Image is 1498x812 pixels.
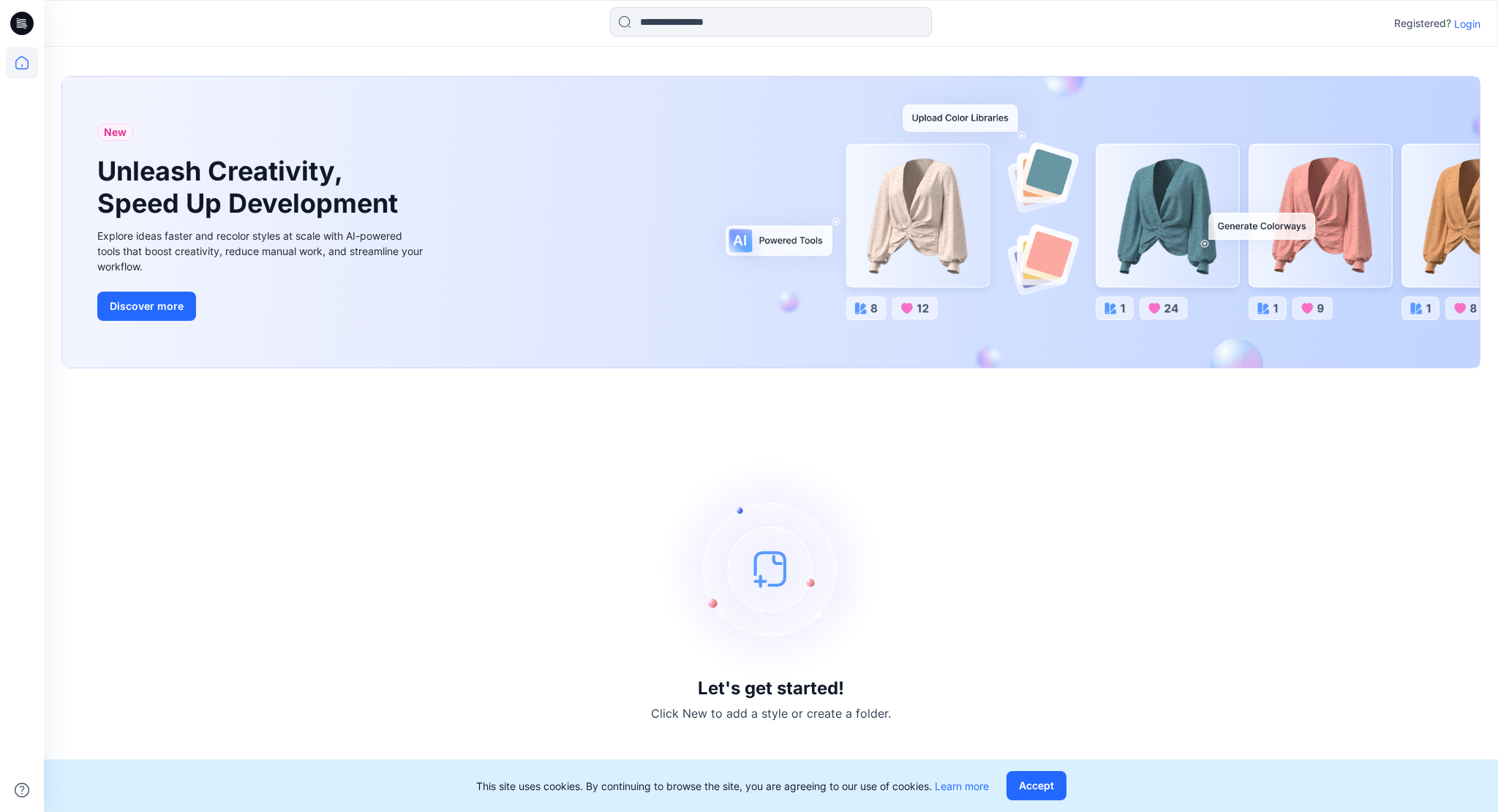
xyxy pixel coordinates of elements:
span: New [104,124,127,141]
a: Learn more [935,780,989,792]
h1: Unleash Creativity, Speed Up Development [97,156,404,219]
p: Registered? [1394,15,1451,32]
button: Accept [1006,771,1066,800]
p: This site uses cookies. By continuing to browse the site, you are agreeing to our use of cookies. [476,778,989,794]
button: Discover more [97,292,196,321]
div: Explore ideas faster and recolor styles at scale with AI-powered tools that boost creativity, red... [97,228,426,274]
a: Discover more [97,292,426,321]
p: Click New to add a style or create a folder. [651,705,891,722]
img: empty-state-image.svg [661,459,881,678]
p: Login [1454,16,1480,31]
h3: Let's get started! [698,678,844,699]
